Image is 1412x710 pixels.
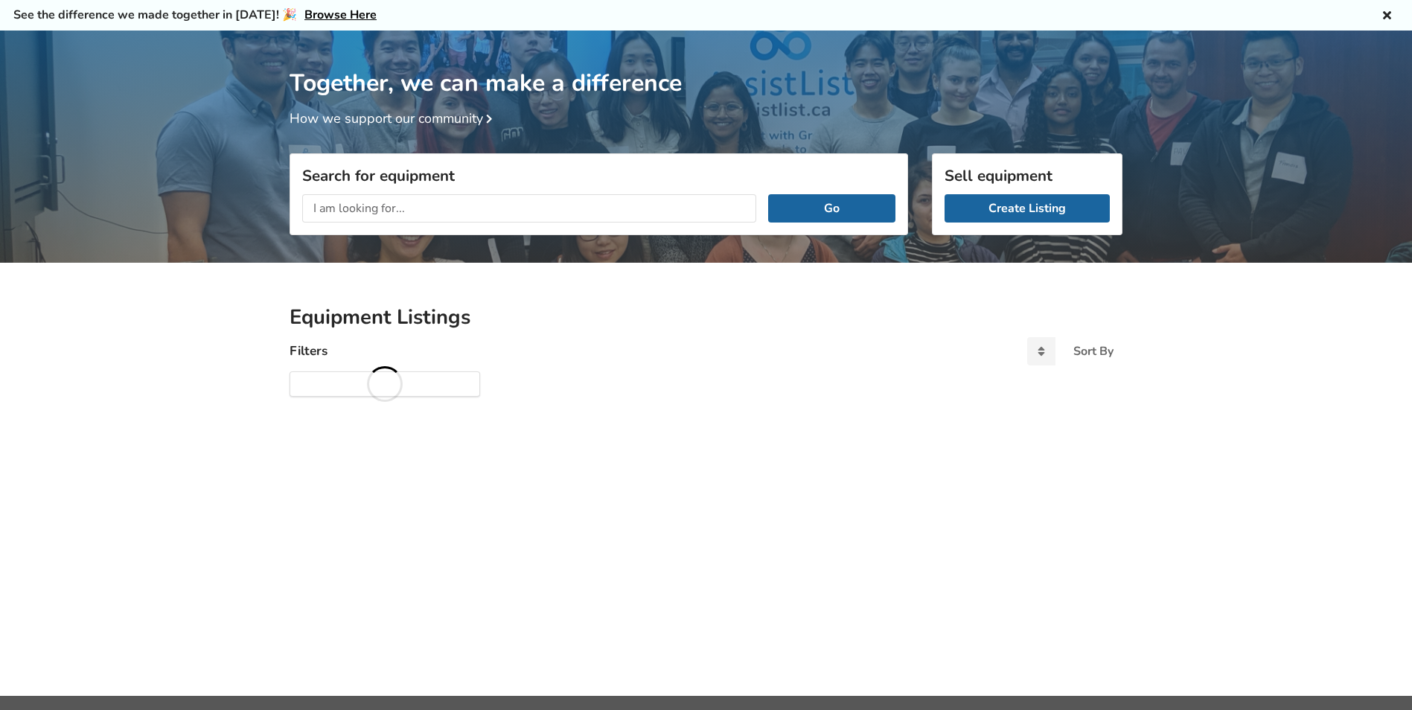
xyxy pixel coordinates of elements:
[1073,345,1114,357] div: Sort By
[290,31,1122,98] h1: Together, we can make a difference
[290,342,328,359] h4: Filters
[945,166,1110,185] h3: Sell equipment
[290,109,498,127] a: How we support our community
[945,194,1110,223] a: Create Listing
[290,304,1122,330] h2: Equipment Listings
[302,166,895,185] h3: Search for equipment
[13,7,377,23] h5: See the difference we made together in [DATE]! 🎉
[304,7,377,23] a: Browse Here
[302,194,756,223] input: I am looking for...
[768,194,895,223] button: Go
